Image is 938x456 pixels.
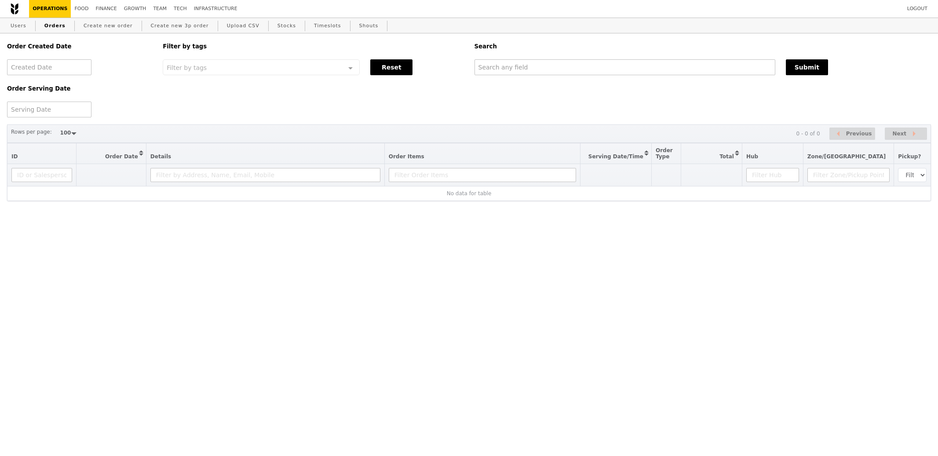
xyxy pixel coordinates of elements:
label: Rows per page: [11,128,52,136]
span: Hub [746,153,758,160]
h5: Filter by tags [163,43,464,50]
input: ID or Salesperson name [11,168,72,182]
button: Reset [370,59,412,75]
a: Create new 3p order [147,18,212,34]
div: 0 - 0 of 0 [796,131,820,137]
h5: Order Serving Date [7,85,152,92]
span: Zone/[GEOGRAPHIC_DATA] [807,153,886,160]
span: Details [150,153,171,160]
input: Filter by Address, Name, Email, Mobile [150,168,380,182]
a: Shouts [356,18,382,34]
span: Previous [846,128,872,139]
div: No data for table [11,190,927,197]
input: Created Date [7,59,91,75]
h5: Search [474,43,931,50]
span: Order Items [389,153,424,160]
input: Filter Hub [746,168,799,182]
input: Filter Zone/Pickup Point [807,168,890,182]
input: Search any field [474,59,775,75]
span: Pickup? [898,153,921,160]
button: Next [885,128,927,140]
button: Submit [786,59,828,75]
a: Create new order [80,18,136,34]
a: Users [7,18,30,34]
a: Upload CSV [223,18,263,34]
span: Filter by tags [167,63,207,71]
img: Grain logo [11,3,18,15]
h5: Order Created Date [7,43,152,50]
a: Orders [41,18,69,34]
a: Timeslots [310,18,344,34]
span: Next [892,128,906,139]
span: ID [11,153,18,160]
input: Filter Order Items [389,168,577,182]
input: Serving Date [7,102,91,117]
a: Stocks [274,18,299,34]
span: Order Type [656,147,673,160]
button: Previous [829,128,875,140]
